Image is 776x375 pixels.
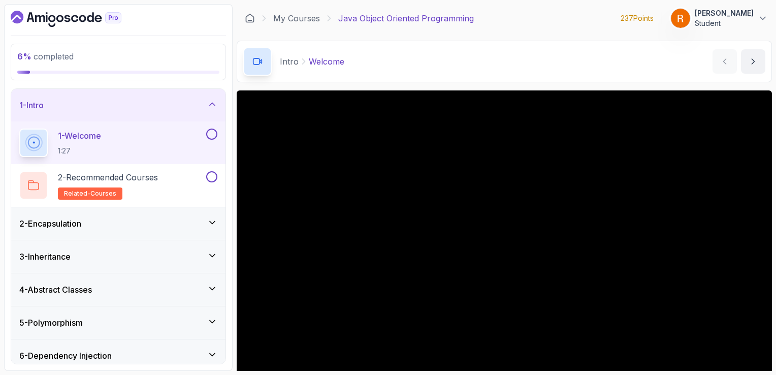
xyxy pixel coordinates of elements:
button: user profile image[PERSON_NAME]Student [670,8,768,28]
span: related-courses [64,190,116,198]
p: 2 - Recommended Courses [58,171,158,183]
h3: 4 - Abstract Classes [19,284,92,296]
span: 6 % [17,51,31,61]
p: Intro [280,55,299,68]
button: 2-Encapsulation [11,207,225,240]
p: 1:27 [58,146,101,156]
span: completed [17,51,74,61]
button: next content [741,49,765,74]
p: Java Object Oriented Programming [338,12,474,24]
h3: 2 - Encapsulation [19,217,81,230]
button: 5-Polymorphism [11,306,225,339]
button: 1-Intro [11,89,225,121]
h3: 6 - Dependency Injection [19,350,112,362]
p: 1 - Welcome [58,130,101,142]
h3: 1 - Intro [19,99,44,111]
p: Welcome [309,55,344,68]
a: Dashboard [11,11,145,27]
h3: 5 - Polymorphism [19,317,83,329]
button: 2-Recommended Coursesrelated-courses [19,171,217,200]
button: 3-Inheritance [11,240,225,273]
a: My Courses [273,12,320,24]
button: previous content [713,49,737,74]
a: Dashboard [245,13,255,23]
img: user profile image [671,9,690,28]
button: 6-Dependency Injection [11,339,225,372]
p: Student [695,18,754,28]
button: 4-Abstract Classes [11,273,225,306]
h3: 3 - Inheritance [19,251,71,263]
button: 1-Welcome1:27 [19,129,217,157]
p: 237 Points [621,13,654,23]
p: [PERSON_NAME] [695,8,754,18]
